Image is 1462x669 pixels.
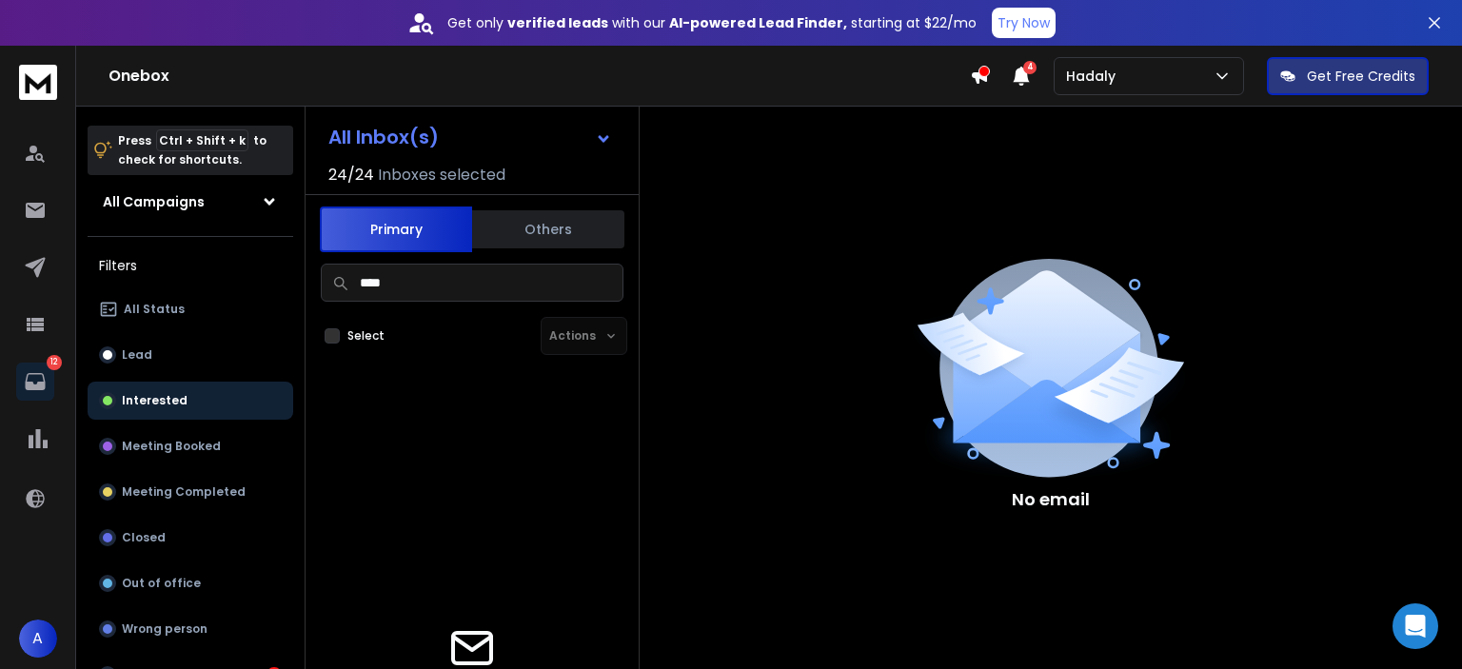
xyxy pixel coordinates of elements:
strong: verified leads [507,13,608,32]
button: A [19,620,57,658]
h3: Inboxes selected [378,164,505,187]
span: Ctrl + Shift + k [156,129,248,151]
p: Press to check for shortcuts. [118,131,267,169]
span: 24 / 24 [328,164,374,187]
p: Hadaly [1066,67,1123,86]
p: Closed [122,530,166,545]
p: Out of office [122,576,201,591]
p: Get only with our starting at $22/mo [447,13,977,32]
button: Meeting Booked [88,427,293,465]
button: All Campaigns [88,183,293,221]
button: Try Now [992,8,1056,38]
p: Interested [122,393,188,408]
p: No email [1012,486,1090,513]
button: Get Free Credits [1267,57,1429,95]
p: Meeting Booked [122,439,221,454]
p: Wrong person [122,621,207,637]
p: Meeting Completed [122,484,246,500]
button: Others [472,208,624,250]
button: All Inbox(s) [313,118,627,156]
p: Try Now [998,13,1050,32]
button: Meeting Completed [88,473,293,511]
button: All Status [88,290,293,328]
p: All Status [124,302,185,317]
strong: AI-powered Lead Finder, [669,13,847,32]
button: Closed [88,519,293,557]
p: 12 [47,355,62,370]
label: Select [347,328,385,344]
span: 4 [1023,61,1037,74]
div: Open Intercom Messenger [1393,603,1438,649]
a: 12 [16,363,54,401]
p: Lead [122,347,152,363]
h3: Filters [88,252,293,279]
button: Wrong person [88,610,293,648]
p: Get Free Credits [1307,67,1415,86]
h1: All Campaigns [103,192,205,211]
button: Lead [88,336,293,374]
button: Primary [320,207,472,252]
button: Out of office [88,564,293,602]
button: Interested [88,382,293,420]
h1: Onebox [109,65,970,88]
h1: All Inbox(s) [328,128,439,147]
img: logo [19,65,57,100]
